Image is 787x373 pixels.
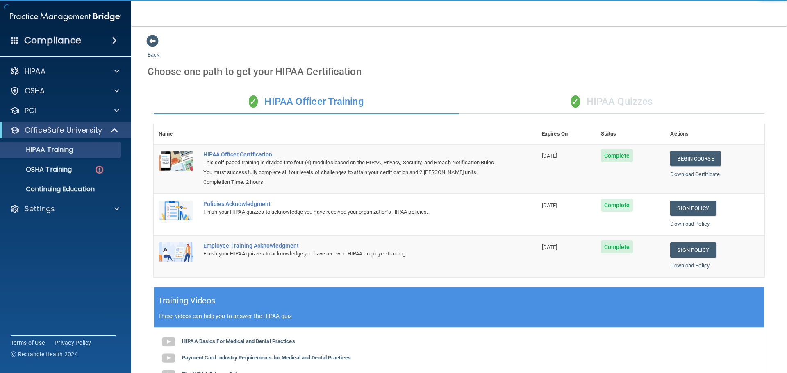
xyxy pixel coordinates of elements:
[25,66,45,76] p: HIPAA
[10,9,121,25] img: PMB logo
[5,146,73,154] p: HIPAA Training
[25,106,36,115] p: PCI
[25,86,45,96] p: OSHA
[160,350,177,366] img: gray_youtube_icon.38fcd6cc.png
[24,35,81,46] h4: Compliance
[10,86,119,96] a: OSHA
[203,177,496,187] div: Completion Time: 2 hours
[11,339,45,347] a: Terms of Use
[5,165,72,174] p: OSHA Training
[10,204,119,214] a: Settings
[160,334,177,350] img: gray_youtube_icon.38fcd6cc.png
[665,124,764,144] th: Actions
[182,355,351,361] b: Payment Card Industry Requirements for Medical and Dental Practices
[596,124,666,144] th: Status
[670,221,710,227] a: Download Policy
[10,106,119,115] a: PCI
[249,95,258,108] span: ✓
[154,90,459,114] div: HIPAA Officer Training
[25,125,102,135] p: OfficeSafe University
[670,151,720,166] a: Begin Course
[203,158,496,177] div: This self-paced training is divided into four (4) modules based on the HIPAA, Privacy, Security, ...
[11,350,78,358] span: Ⓒ Rectangle Health 2024
[542,244,557,250] span: [DATE]
[670,171,720,177] a: Download Certificate
[601,149,633,162] span: Complete
[148,42,159,58] a: Back
[670,262,710,269] a: Download Policy
[459,90,764,114] div: HIPAA Quizzes
[203,242,496,249] div: Employee Training Acknowledgment
[537,124,596,144] th: Expires On
[5,185,117,193] p: Continuing Education
[203,207,496,217] div: Finish your HIPAA quizzes to acknowledge you have received your organization’s HIPAA policies.
[10,66,119,76] a: HIPAA
[148,60,771,84] div: Choose one path to get your HIPAA Certification
[203,151,496,158] a: HIPAA Officer Certification
[154,124,198,144] th: Name
[158,313,760,319] p: These videos can help you to answer the HIPAA quiz
[601,199,633,212] span: Complete
[158,294,216,308] h5: Training Videos
[10,125,119,135] a: OfficeSafe University
[670,201,716,216] a: Sign Policy
[203,201,496,207] div: Policies Acknowledgment
[55,339,91,347] a: Privacy Policy
[571,95,580,108] span: ✓
[203,249,496,259] div: Finish your HIPAA quizzes to acknowledge you have received HIPAA employee training.
[542,153,557,159] span: [DATE]
[94,165,105,175] img: danger-circle.6113f641.png
[25,204,55,214] p: Settings
[182,338,295,344] b: HIPAA Basics For Medical and Dental Practices
[542,202,557,208] span: [DATE]
[601,240,633,253] span: Complete
[670,242,716,258] a: Sign Policy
